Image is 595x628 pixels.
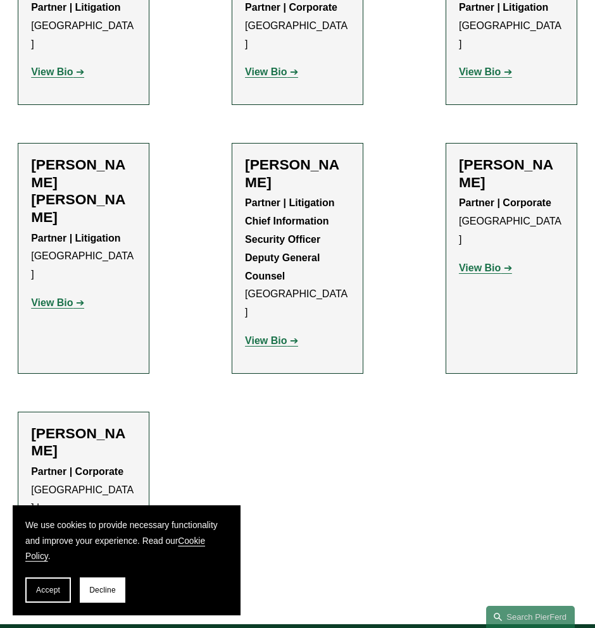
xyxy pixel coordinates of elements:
[459,262,512,273] a: View Bio
[25,577,71,603] button: Accept
[245,156,350,191] h2: [PERSON_NAME]
[36,586,60,594] span: Accept
[31,297,84,308] a: View Bio
[31,66,84,77] a: View Bio
[31,466,123,477] strong: Partner | Corporate
[459,197,551,208] strong: Partner | Corporate
[245,197,334,208] strong: Partner | Litigation
[459,194,564,249] p: [GEOGRAPHIC_DATA]
[245,335,287,346] strong: View Bio
[459,156,564,191] h2: [PERSON_NAME]
[31,230,136,284] p: [GEOGRAPHIC_DATA]
[31,297,73,308] strong: View Bio
[80,577,125,603] button: Decline
[245,66,298,77] a: View Bio
[89,586,116,594] span: Decline
[459,2,548,13] strong: Partner | Litigation
[245,66,287,77] strong: View Bio
[245,194,350,322] p: [GEOGRAPHIC_DATA]
[31,66,73,77] strong: View Bio
[459,66,512,77] a: View Bio
[31,233,120,243] strong: Partner | Litigation
[459,262,501,273] strong: View Bio
[13,505,241,615] section: Cookie banner
[25,518,228,565] p: We use cookies to provide necessary functionality and improve your experience. Read our .
[31,463,136,554] p: [GEOGRAPHIC_DATA] | [GEOGRAPHIC_DATA]
[245,2,337,13] strong: Partner | Corporate
[459,66,501,77] strong: View Bio
[31,2,120,13] strong: Partner | Litigation
[486,606,575,628] a: Search this site
[245,216,332,281] strong: Chief Information Security Officer Deputy General Counsel
[31,425,136,460] h2: [PERSON_NAME]
[245,335,298,346] a: View Bio
[31,156,136,226] h2: [PERSON_NAME] [PERSON_NAME]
